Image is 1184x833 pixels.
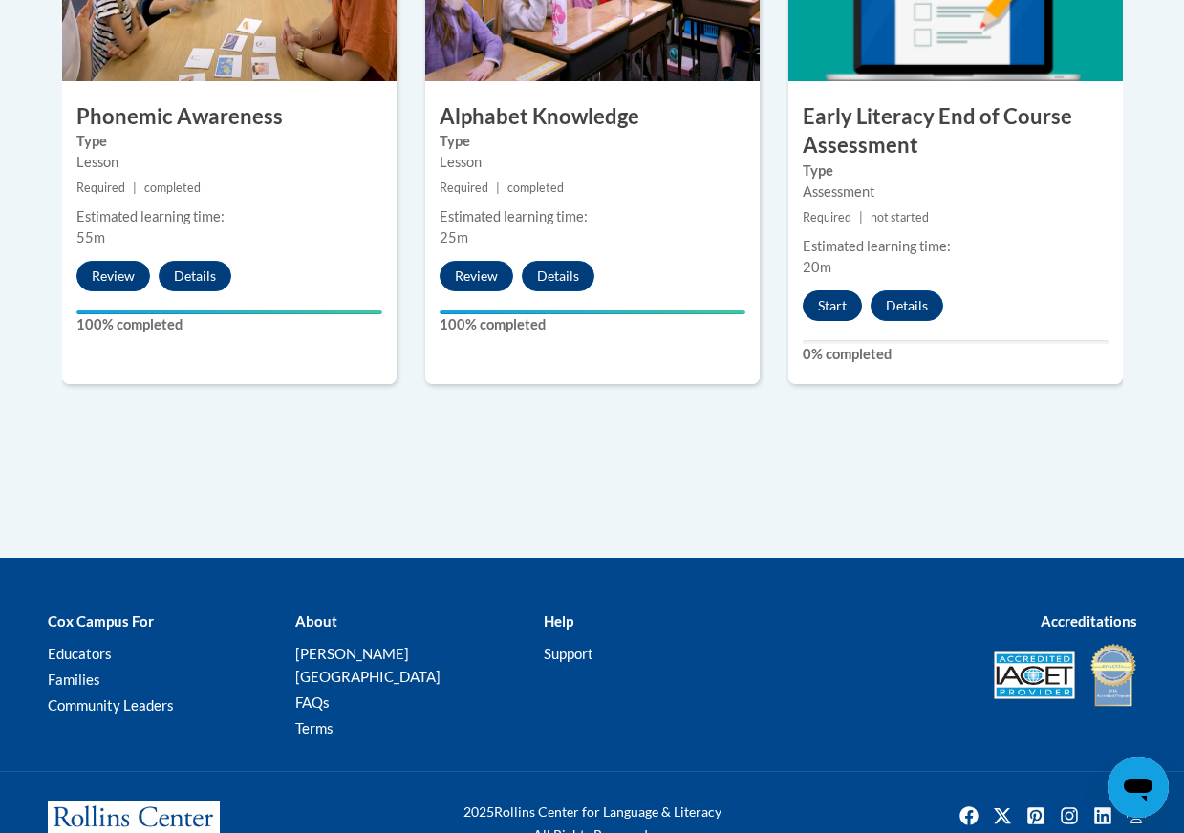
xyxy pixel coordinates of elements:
span: | [133,181,137,195]
span: 20m [803,259,831,275]
label: Type [76,131,382,152]
b: Cox Campus For [48,612,154,630]
h3: Phonemic Awareness [62,102,397,132]
a: Community Leaders [48,696,174,714]
a: Twitter [987,801,1018,831]
img: Accredited IACET® Provider [994,651,1075,699]
a: Families [48,671,100,688]
img: Facebook icon [954,801,984,831]
a: Linkedin [1087,801,1118,831]
a: Pinterest [1021,801,1051,831]
span: Required [440,181,488,195]
span: completed [144,181,201,195]
label: 0% completed [803,344,1109,365]
div: Estimated learning time: [440,206,745,227]
a: Educators [48,645,112,662]
a: FAQs [295,694,330,711]
span: 25m [440,229,468,246]
div: Lesson [76,152,382,173]
a: Instagram [1054,801,1085,831]
button: Review [440,261,513,291]
a: [PERSON_NAME][GEOGRAPHIC_DATA] [295,645,441,685]
label: Type [440,131,745,152]
h3: Early Literacy End of Course Assessment [788,102,1123,161]
button: Details [522,261,594,291]
a: Facebook Group [1121,801,1152,831]
span: | [496,181,500,195]
div: Lesson [440,152,745,173]
a: Terms [295,719,334,737]
img: Pinterest icon [1021,801,1051,831]
img: LinkedIn icon [1087,801,1118,831]
div: Estimated learning time: [76,206,382,227]
span: Required [803,210,851,224]
span: 2025 [463,803,494,820]
h3: Alphabet Knowledge [425,102,760,132]
b: Help [544,612,573,630]
label: Type [803,160,1109,182]
span: Required [76,181,125,195]
span: not started [871,210,929,224]
iframe: Button to launch messaging window [1108,757,1169,818]
div: Your progress [440,310,745,314]
span: | [859,210,863,224]
div: Your progress [76,310,382,314]
button: Details [871,290,943,321]
b: Accreditations [1041,612,1137,630]
label: 100% completed [76,314,382,335]
b: About [295,612,337,630]
img: IDA® Accredited [1089,642,1137,709]
button: Start [803,290,862,321]
img: Facebook group icon [1121,801,1152,831]
button: Review [76,261,150,291]
div: Estimated learning time: [803,236,1109,257]
button: Details [159,261,231,291]
span: 55m [76,229,105,246]
span: completed [507,181,564,195]
label: 100% completed [440,314,745,335]
a: Facebook [954,801,984,831]
img: Instagram icon [1054,801,1085,831]
img: Twitter icon [987,801,1018,831]
div: Assessment [803,182,1109,203]
a: Support [544,645,593,662]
